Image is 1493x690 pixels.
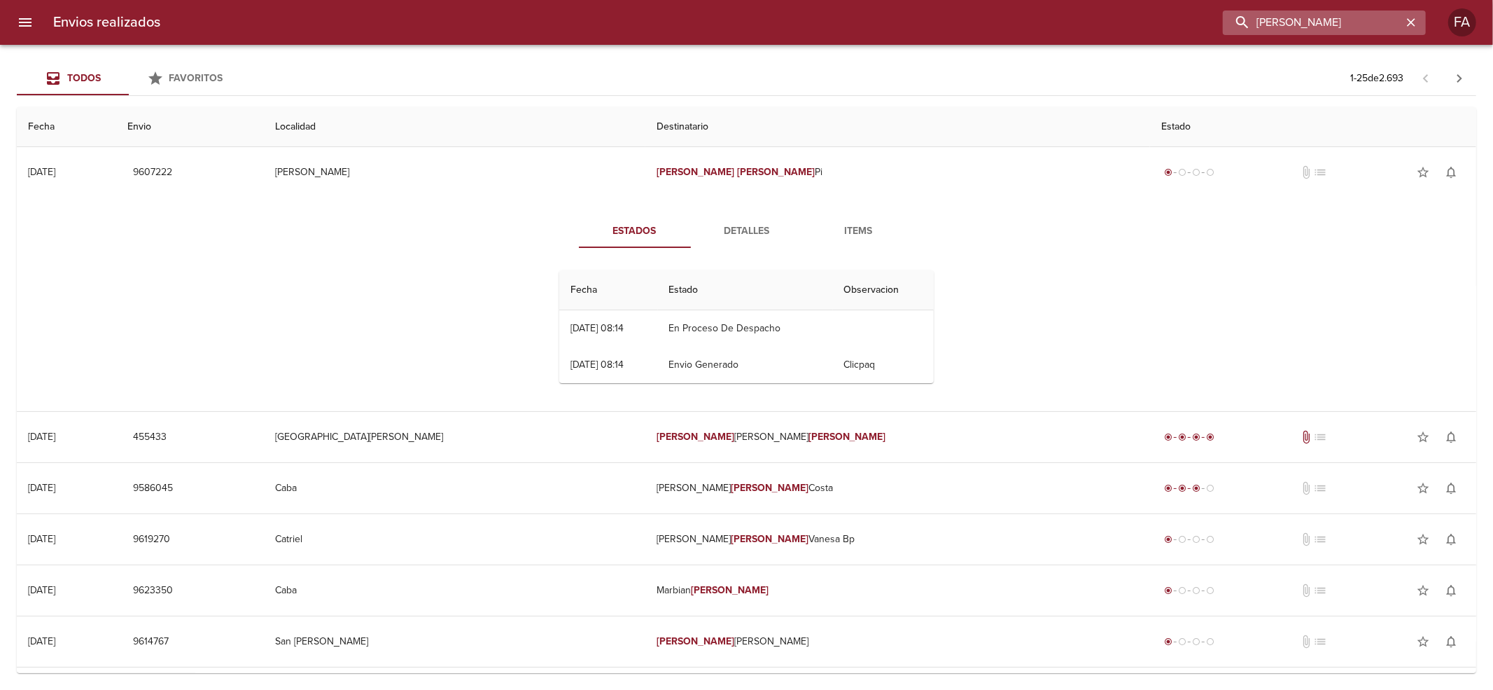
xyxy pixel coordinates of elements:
div: [DATE] [28,431,55,443]
td: [PERSON_NAME] Vanesa Bp [645,514,1150,565]
div: Generado [1161,635,1217,649]
em: [PERSON_NAME] [657,166,734,178]
div: [DATE] [28,482,55,494]
span: No tiene documentos adjuntos [1299,635,1313,649]
span: radio_button_unchecked [1206,484,1214,492]
td: Marbian [645,565,1150,616]
span: 9614767 [133,633,169,651]
button: Agregar a favoritos [1409,423,1437,451]
th: Destinatario [645,107,1150,147]
button: 455433 [127,425,172,450]
div: Tabs Envios [17,62,241,95]
td: [PERSON_NAME] [264,147,645,198]
div: Abrir información de usuario [1448,8,1476,36]
span: No tiene pedido asociado [1313,532,1327,546]
span: star_border [1416,165,1430,179]
span: radio_button_unchecked [1178,586,1186,595]
span: radio_button_checked [1164,484,1172,492]
span: notifications_none [1444,430,1458,444]
td: Caba [264,565,645,616]
button: Activar notificaciones [1437,423,1465,451]
span: notifications_none [1444,481,1458,495]
th: Localidad [264,107,645,147]
span: radio_button_unchecked [1178,535,1186,544]
td: Catriel [264,514,645,565]
span: Estados [587,223,682,240]
span: notifications_none [1444,635,1458,649]
span: No tiene pedido asociado [1313,430,1327,444]
div: [DATE] [28,533,55,545]
td: [PERSON_NAME] Costa [645,463,1150,513]
div: Generado [1161,532,1217,546]
span: radio_button_checked [1164,535,1172,544]
span: radio_button_checked [1192,433,1200,441]
span: star_border [1416,481,1430,495]
span: radio_button_checked [1164,637,1172,646]
button: Activar notificaciones [1437,158,1465,186]
span: radio_button_checked [1164,586,1172,595]
div: Generado [1161,584,1217,598]
div: [DATE] 08:14 [570,322,624,334]
button: Agregar a favoritos [1409,628,1437,656]
span: Pagina siguiente [1443,62,1476,95]
td: [PERSON_NAME] [645,412,1150,462]
div: [DATE] [28,635,55,647]
div: Generado [1161,165,1217,179]
span: radio_button_unchecked [1192,637,1200,646]
span: No tiene pedido asociado [1313,165,1327,179]
button: 9607222 [127,160,178,186]
div: Entregado [1161,430,1217,444]
button: Agregar a favoritos [1409,577,1437,605]
span: notifications_none [1444,584,1458,598]
button: 9623350 [127,578,178,604]
span: star_border [1416,532,1430,546]
th: Estado [1150,107,1476,147]
button: Activar notificaciones [1437,577,1465,605]
p: 1 - 25 de 2.693 [1350,71,1403,85]
button: Agregar a favoritos [1409,525,1437,553]
span: radio_button_unchecked [1192,535,1200,544]
th: Fecha [17,107,116,147]
span: Detalles [699,223,794,240]
span: No tiene pedido asociado [1313,584,1327,598]
span: radio_button_unchecked [1206,586,1214,595]
button: Activar notificaciones [1437,474,1465,502]
span: radio_button_unchecked [1206,637,1214,646]
span: radio_button_checked [1206,433,1214,441]
div: [DATE] 08:14 [570,359,624,371]
button: 9619270 [127,527,176,553]
em: [PERSON_NAME] [657,635,734,647]
td: Envio Generado [658,347,833,383]
em: [PERSON_NAME] [808,431,886,443]
button: Activar notificaciones [1437,628,1465,656]
td: [PERSON_NAME] [645,616,1150,667]
span: radio_button_unchecked [1192,586,1200,595]
button: Agregar a favoritos [1409,474,1437,502]
div: [DATE] [28,584,55,596]
span: radio_button_checked [1192,484,1200,492]
div: En viaje [1161,481,1217,495]
span: 9607222 [133,164,172,181]
span: star_border [1416,584,1430,598]
td: San [PERSON_NAME] [264,616,645,667]
span: radio_button_checked [1178,484,1186,492]
td: Clicpaq [833,347,934,383]
input: buscar [1223,11,1402,35]
span: No tiene documentos adjuntos [1299,165,1313,179]
span: radio_button_unchecked [1206,168,1214,177]
span: 9623350 [133,582,173,600]
button: 9614767 [127,629,174,655]
span: radio_button_unchecked [1192,168,1200,177]
th: Estado [658,270,833,310]
div: Tabs detalle de guia [579,214,915,248]
span: Todos [67,72,101,84]
td: Pi [645,147,1150,198]
span: Favoritos [169,72,223,84]
th: Envio [116,107,264,147]
button: Activar notificaciones [1437,525,1465,553]
span: radio_button_checked [1178,433,1186,441]
table: Tabla de seguimiento [559,270,934,383]
div: FA [1448,8,1476,36]
th: Observacion [833,270,934,310]
span: 9619270 [133,531,170,548]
